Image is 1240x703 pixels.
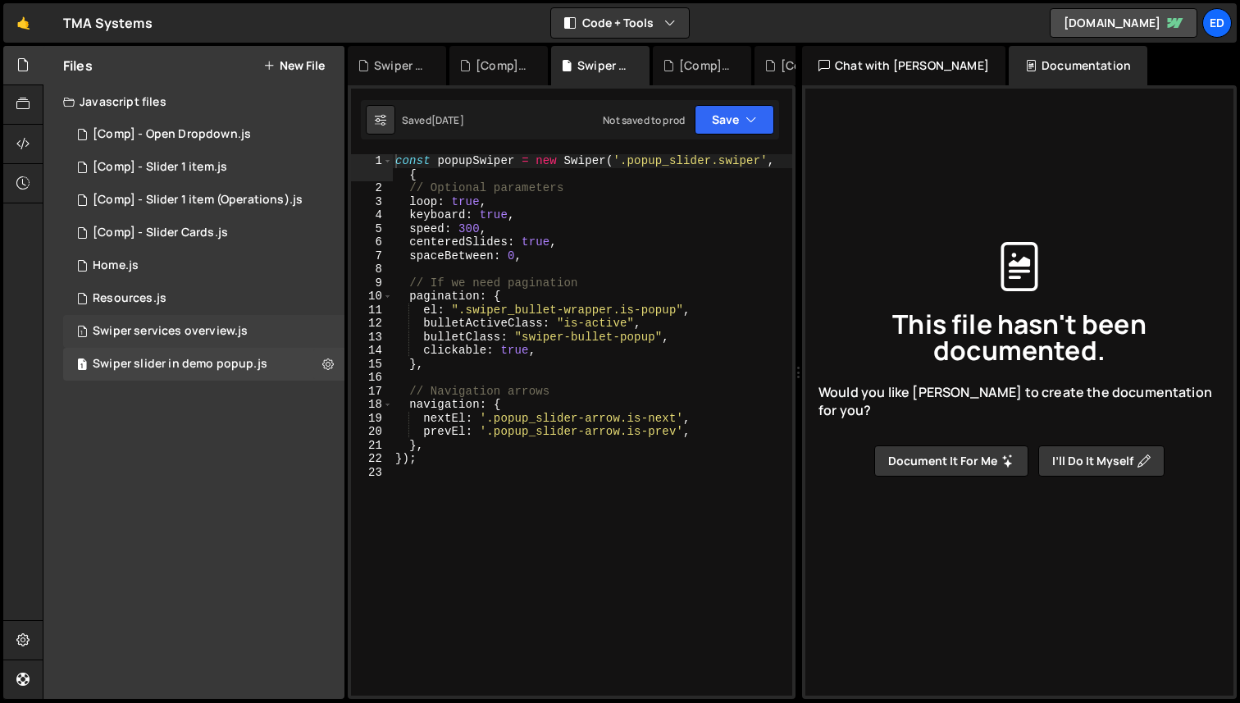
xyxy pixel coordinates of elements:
[351,385,393,399] div: 17
[1038,445,1165,477] button: I’ll do it myself
[63,348,344,381] div: 15745/43499.js
[63,184,344,217] div: 15745/41948.js
[93,258,139,273] div: Home.js
[351,181,393,195] div: 2
[476,57,528,74] div: [Comp] - Open Dropdown.js
[351,398,393,412] div: 18
[874,445,1028,477] button: Document it for me
[351,195,393,209] div: 3
[93,291,166,306] div: Resources.js
[93,357,267,372] div: Swiper slider in demo popup.js
[351,425,393,439] div: 20
[603,113,685,127] div: Not saved to prod
[351,466,393,480] div: 23
[3,3,43,43] a: 🤙
[351,249,393,263] div: 7
[577,57,630,74] div: Swiper slider in demo popup.js
[351,154,393,181] div: 1
[351,358,393,372] div: 15
[1202,8,1232,38] a: Ed
[374,57,426,74] div: Swiper services overview.js
[351,452,393,466] div: 22
[431,113,464,127] div: [DATE]
[63,249,344,282] div: 15745/41882.js
[351,331,393,345] div: 13
[351,317,393,331] div: 12
[351,235,393,249] div: 6
[802,46,1005,85] div: Chat with [PERSON_NAME]
[679,57,732,74] div: [Comp] - Slider Cards.js
[551,8,689,38] button: Code + Tools
[63,57,93,75] h2: Files
[351,276,393,290] div: 9
[351,304,393,317] div: 11
[351,262,393,276] div: 8
[77,326,87,340] span: 1
[351,208,393,222] div: 4
[695,105,774,135] button: Save
[351,222,393,236] div: 5
[43,85,344,118] div: Javascript files
[818,311,1220,363] span: This file hasn't been documented.
[1050,8,1197,38] a: [DOMAIN_NAME]
[351,412,393,426] div: 19
[93,160,227,175] div: [Comp] - Slider 1 item.js
[402,113,464,127] div: Saved
[93,127,251,142] div: [Comp] - Open Dropdown.js
[351,344,393,358] div: 14
[63,315,344,348] div: 15745/44803.js
[93,226,228,240] div: [Comp] - Slider Cards.js
[351,439,393,453] div: 21
[351,371,393,385] div: 16
[263,59,325,72] button: New File
[781,57,833,74] div: [Comp] - Slider 1 item (Operations).js
[63,13,153,33] div: TMA Systems
[63,151,344,184] div: 15745/41885.js
[77,359,87,372] span: 1
[818,383,1220,420] span: Would you like [PERSON_NAME] to create the documentation for you?
[63,118,344,151] div: 15745/41947.js
[93,193,303,208] div: [Comp] - Slider 1 item (Operations).js
[1009,46,1147,85] div: Documentation
[63,217,344,249] div: 15745/42002.js
[63,282,344,315] div: 15745/44306.js
[93,324,248,339] div: Swiper services overview.js
[351,290,393,304] div: 10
